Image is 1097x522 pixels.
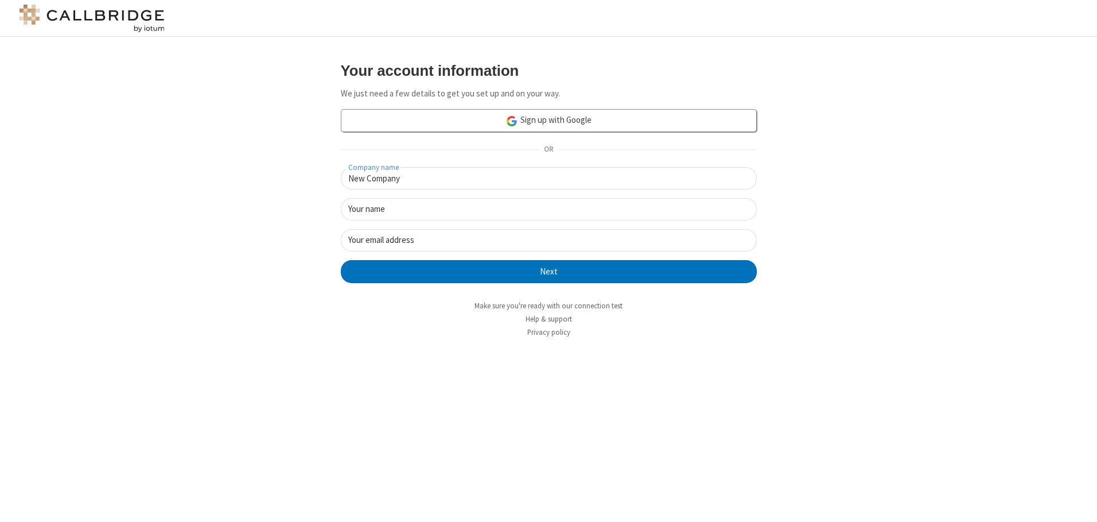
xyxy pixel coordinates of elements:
span: OR [539,142,558,158]
a: Privacy policy [527,327,570,337]
img: logo@2x.png [17,5,166,32]
input: Your name [341,198,757,221]
h3: Your account information [341,63,757,79]
p: We just need a few details to get you set up and on your way. [341,87,757,100]
a: Help & support [526,314,572,324]
a: Make sure you're ready with our connection test [474,301,623,311]
a: Sign up with Google [341,109,757,132]
input: Your email address [341,229,757,252]
img: google-icon.png [505,115,518,127]
input: Company name [341,167,757,190]
button: Next [341,260,757,283]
